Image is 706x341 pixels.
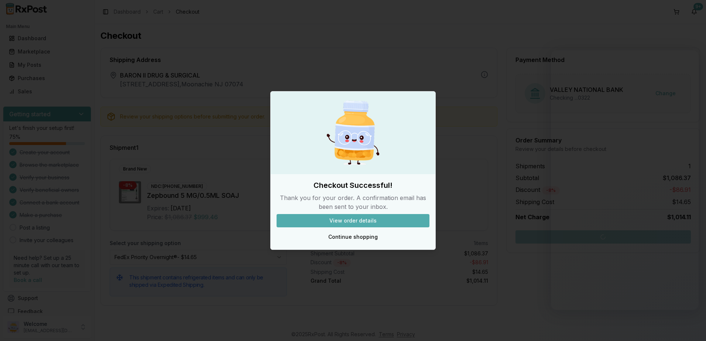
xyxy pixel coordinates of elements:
[277,230,429,244] button: Continue shopping
[551,50,699,310] iframe: Intercom live chat
[277,193,429,211] p: Thank you for your order. A confirmation email has been sent to your inbox.
[277,180,429,190] h2: Checkout Successful!
[277,214,429,227] button: View order details
[681,316,699,334] iframe: Intercom live chat
[318,97,388,168] img: Happy Pill Bottle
